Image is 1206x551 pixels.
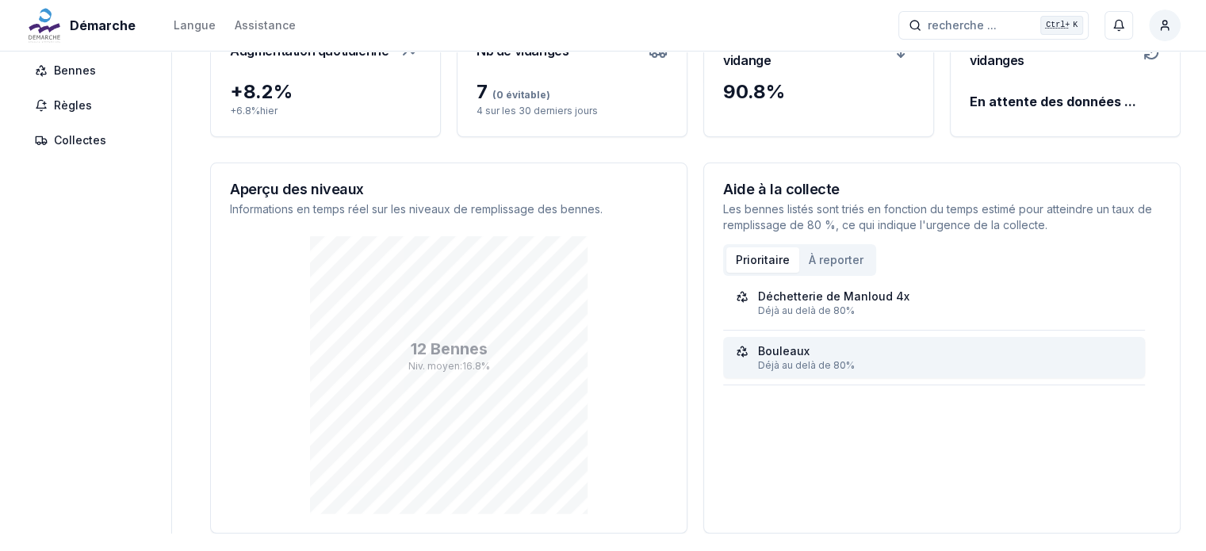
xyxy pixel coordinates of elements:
p: 4 sur les 30 derniers jours [477,105,668,117]
div: Langue [174,17,216,33]
span: Collectes [54,132,106,148]
button: Prioritaire [726,247,799,273]
button: Langue [174,16,216,35]
span: Bennes [54,63,96,78]
span: Démarche [70,16,136,35]
a: Collectes [25,126,162,155]
button: recherche ...Ctrl+K [898,11,1089,40]
a: Assistance [235,16,296,35]
div: 7 [477,79,668,105]
div: Déjà au delà de 80% [758,304,1132,317]
div: 90.8 % [723,79,914,105]
p: + 6.8 % hier [230,105,421,117]
h3: Aide à la collecte [723,182,1161,197]
span: (0 évitable) [488,89,550,101]
span: recherche ... [928,17,997,33]
div: + 8.2 % [230,79,421,105]
div: En attente des données ... [970,79,1161,111]
a: Déchetterie de Manloud 4xDéjà au delà de 80% [736,289,1132,317]
div: Déchetterie de Manloud 4x [758,289,909,304]
span: Règles [54,98,92,113]
a: Règles [25,91,162,120]
div: Déjà au delà de 80% [758,359,1132,372]
p: Informations en temps réel sur les niveaux de remplissage des bennes. [230,201,668,217]
a: Bennes [25,56,162,85]
img: Démarche Logo [25,6,63,44]
a: Démarche [25,16,142,35]
h3: Aperçu des niveaux [230,182,668,197]
button: À reporter [799,247,873,273]
a: BouleauxDéjà au delà de 80% [736,343,1132,372]
p: Les bennes listés sont triés en fonction du temps estimé pour atteindre un taux de remplissage de... [723,201,1161,233]
div: Bouleaux [758,343,810,359]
